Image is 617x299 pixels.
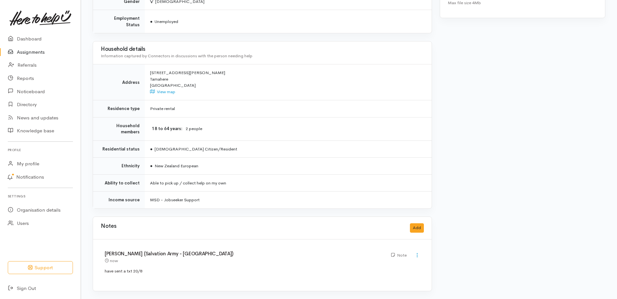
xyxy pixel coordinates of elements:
[110,258,118,263] time: now
[150,163,198,169] span: New Zealand European
[150,89,175,94] a: View map
[391,252,406,259] div: Note
[150,19,153,24] span: ●
[186,126,424,132] dd: 2 people
[150,19,178,24] span: Unemployed
[105,251,383,257] h4: [PERSON_NAME] (Salvation Army - [GEOGRAPHIC_DATA])
[410,223,424,233] button: Add
[93,192,145,208] td: Income source
[93,64,145,100] td: Address
[8,146,73,154] h6: Profile
[150,70,424,95] div: [STREET_ADDRESS][PERSON_NAME] Tamahere [GEOGRAPHIC_DATA]
[150,163,153,169] span: ●
[150,146,153,152] span: ●
[145,174,432,192] td: Able to pick up / collect help on my own
[145,100,432,117] td: Private rental
[101,223,116,233] h3: Notes
[150,146,237,152] span: [DEMOGRAPHIC_DATA] Citizen/Resident
[101,46,424,52] h3: Household details
[8,192,73,201] h6: Settings
[105,268,420,274] p: have sent a txt 20/8
[145,192,432,208] td: MSD - Jobseeker Support
[93,140,145,158] td: Residential status
[93,10,145,33] td: Employment Status
[101,53,252,59] span: Information captured by Connectors in discussions with the person needing help
[8,261,73,274] button: Support
[150,126,182,132] dt: 18 to 64 years
[93,158,145,175] td: Ethnicity
[93,117,145,140] td: Household members
[93,174,145,192] td: Ability to collect
[93,100,145,117] td: Residence type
